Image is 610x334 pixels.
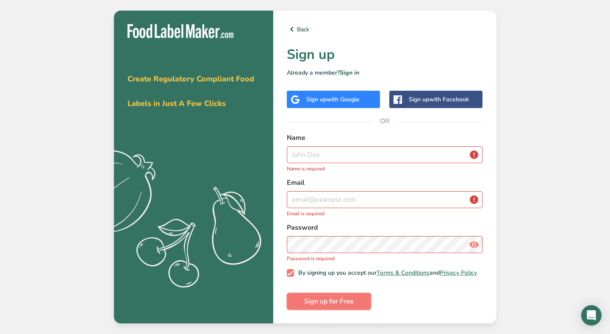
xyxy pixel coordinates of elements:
[306,95,360,104] div: Sign up
[287,210,483,217] p: Email is required
[340,69,359,77] a: Sign in
[409,95,469,104] div: Sign up
[287,45,483,65] h1: Sign up
[304,296,354,306] span: Sign up for Free
[287,68,483,77] p: Already a member?
[372,109,397,134] span: OR
[128,74,254,109] span: Create Regulatory Compliant Food Labels in Just A Few Clicks
[287,133,483,143] label: Name
[327,95,360,103] span: with Google
[377,269,430,277] a: Terms & Conditions
[429,95,469,103] span: with Facebook
[581,305,602,326] div: Open Intercom Messenger
[287,191,483,208] input: email@example.com
[287,293,371,310] button: Sign up for Free
[287,255,483,262] p: Password is required
[128,24,233,38] img: Food Label Maker
[287,178,483,188] label: Email
[287,24,483,34] a: Back
[294,269,477,277] span: By signing up you accept our and
[287,146,483,163] input: John Doe
[440,269,477,277] a: Privacy Policy
[287,223,483,233] label: Password
[287,165,483,173] p: Name is required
